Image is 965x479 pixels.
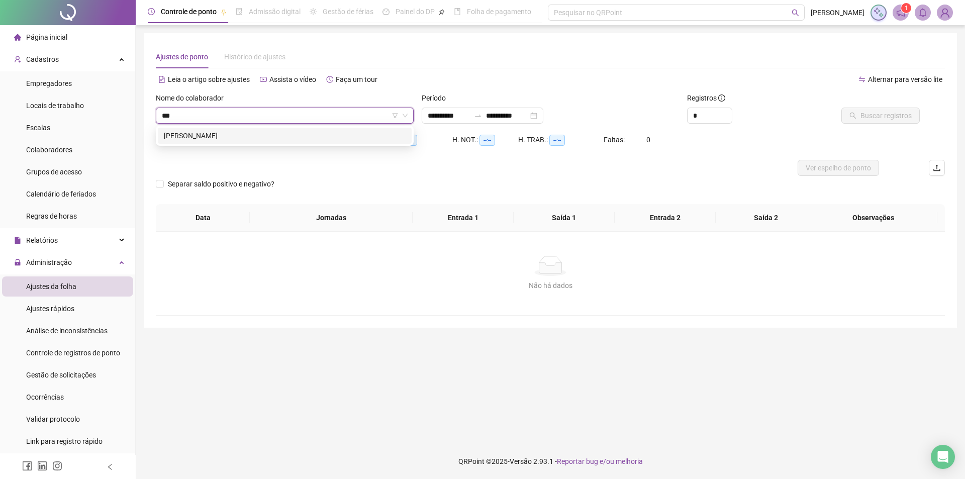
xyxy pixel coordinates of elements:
[107,463,114,470] span: left
[260,76,267,83] span: youtube
[392,113,398,119] span: filter
[221,9,227,15] span: pushpin
[792,9,799,17] span: search
[26,393,64,401] span: Ocorrências
[918,8,927,17] span: bell
[26,258,72,266] span: Administração
[26,79,72,87] span: Empregadores
[326,76,333,83] span: history
[479,135,495,146] span: --:--
[931,445,955,469] div: Open Intercom Messenger
[604,136,626,144] span: Faltas:
[514,204,615,232] th: Saída 1
[336,75,377,83] span: Faça um tour
[249,8,301,16] span: Admissão digital
[136,444,965,479] footer: QRPoint © 2025 - 2.93.1 -
[26,371,96,379] span: Gestão de solicitações
[26,146,72,154] span: Colaboradores
[454,8,461,15] span: book
[250,204,413,232] th: Jornadas
[809,204,937,232] th: Observações
[164,178,278,189] span: Separar saldo positivo e negativo?
[716,204,817,232] th: Saída 2
[14,259,21,266] span: lock
[811,7,864,18] span: [PERSON_NAME]
[161,8,217,16] span: Controle de ponto
[26,415,80,423] span: Validar protocolo
[26,102,84,110] span: Locais de trabalho
[474,112,482,120] span: swap-right
[402,113,408,119] span: down
[452,134,518,146] div: H. NOT.:
[26,282,76,291] span: Ajustes da folha
[474,112,482,120] span: to
[557,457,643,465] span: Reportar bug e/ou melhoria
[26,349,120,357] span: Controle de registros de ponto
[22,461,32,471] span: facebook
[164,130,406,141] div: [PERSON_NAME]
[156,53,208,61] span: Ajustes de ponto
[52,461,62,471] span: instagram
[518,134,604,146] div: H. TRAB.:
[396,8,435,16] span: Painel do DP
[26,212,77,220] span: Regras de horas
[858,76,865,83] span: swap
[467,8,531,16] span: Folha de pagamento
[798,160,879,176] button: Ver espelho de ponto
[26,124,50,132] span: Escalas
[14,56,21,63] span: user-add
[382,8,390,15] span: dashboard
[646,136,650,144] span: 0
[687,92,725,104] span: Registros
[905,5,908,12] span: 1
[718,94,725,102] span: info-circle
[158,76,165,83] span: file-text
[901,3,911,13] sup: 1
[26,236,58,244] span: Relatórios
[168,280,933,291] div: Não há dados
[413,204,514,232] th: Entrada 1
[387,134,452,146] div: HE 3:
[310,8,317,15] span: sun
[156,204,250,232] th: Data
[26,168,82,176] span: Grupos de acesso
[873,7,884,18] img: sparkle-icon.fc2bf0ac1784a2077858766a79e2daf3.svg
[615,204,716,232] th: Entrada 2
[422,92,452,104] label: Período
[26,33,67,41] span: Página inicial
[933,164,941,172] span: upload
[224,53,285,61] span: Histórico de ajustes
[817,212,929,223] span: Observações
[14,34,21,41] span: home
[26,55,59,63] span: Cadastros
[439,9,445,15] span: pushpin
[269,75,316,83] span: Assista o vídeo
[937,5,952,20] img: 50702
[236,8,243,15] span: file-done
[26,437,103,445] span: Link para registro rápido
[158,128,412,144] div: ITAMYR MORAIS SOARES
[14,237,21,244] span: file
[841,108,920,124] button: Buscar registros
[26,305,74,313] span: Ajustes rápidos
[26,327,108,335] span: Análise de inconsistências
[323,8,373,16] span: Gestão de férias
[26,190,96,198] span: Calendário de feriados
[148,8,155,15] span: clock-circle
[868,75,942,83] span: Alternar para versão lite
[896,8,905,17] span: notification
[510,457,532,465] span: Versão
[168,75,250,83] span: Leia o artigo sobre ajustes
[549,135,565,146] span: --:--
[37,461,47,471] span: linkedin
[156,92,230,104] label: Nome do colaborador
